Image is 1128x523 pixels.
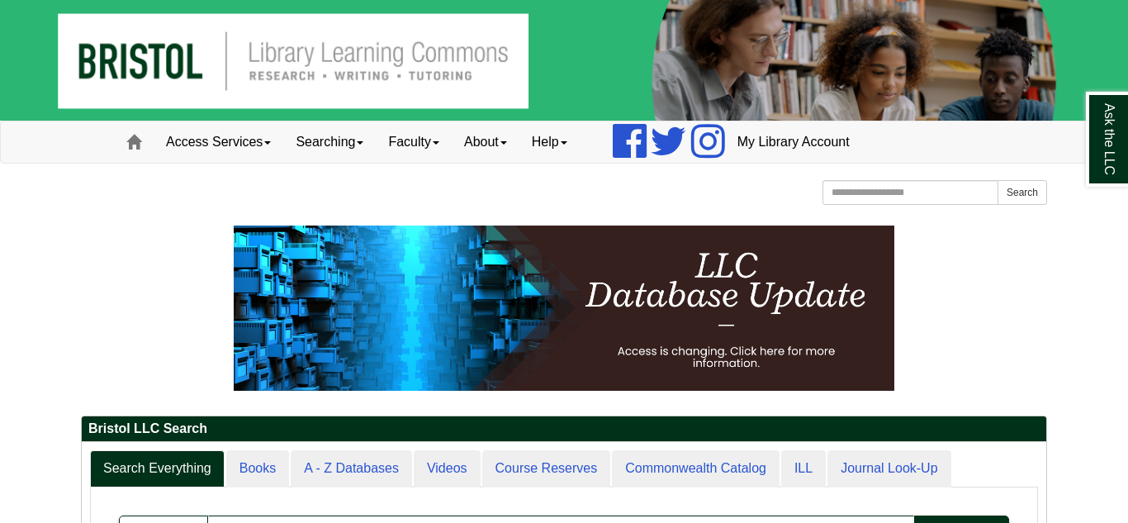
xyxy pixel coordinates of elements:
img: HTML tutorial [234,226,894,391]
h2: Bristol LLC Search [82,416,1046,442]
a: Search Everything [90,450,225,487]
a: Faculty [376,121,452,163]
a: About [452,121,519,163]
button: Search [998,180,1047,205]
a: My Library Account [725,121,862,163]
a: Searching [283,121,376,163]
a: Help [519,121,580,163]
a: Course Reserves [482,450,611,487]
a: Books [226,450,289,487]
a: Access Services [154,121,283,163]
a: Journal Look-Up [827,450,950,487]
a: Commonwealth Catalog [612,450,780,487]
a: Videos [414,450,481,487]
a: ILL [781,450,826,487]
a: A - Z Databases [291,450,412,487]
